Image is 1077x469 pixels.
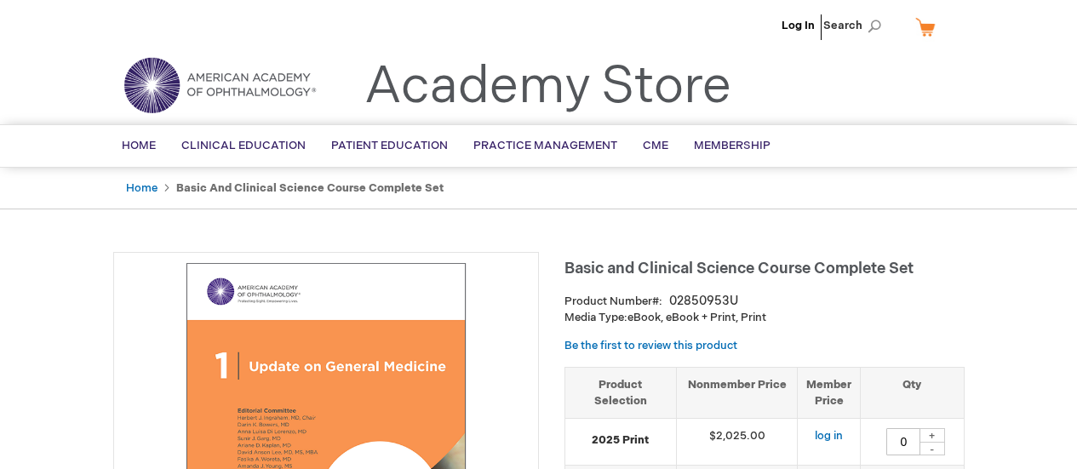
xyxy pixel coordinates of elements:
strong: Product Number [564,295,662,308]
a: Log In [782,19,815,32]
p: eBook, eBook + Print, Print [564,310,965,326]
a: log in [815,429,843,443]
span: Home [122,139,156,152]
div: 02850953U [669,293,738,310]
div: + [919,428,945,443]
strong: Basic and Clinical Science Course Complete Set [176,181,444,195]
span: CME [643,139,668,152]
th: Member Price [798,367,861,418]
span: Search [823,9,888,43]
span: Basic and Clinical Science Course Complete Set [564,260,914,277]
strong: 2025 Print [574,432,667,449]
a: Academy Store [364,56,731,117]
span: Clinical Education [181,139,306,152]
strong: Media Type: [564,311,627,324]
a: Be the first to review this product [564,339,737,352]
th: Product Selection [565,367,677,418]
span: Membership [694,139,771,152]
div: - [919,442,945,455]
td: $2,025.00 [676,419,798,466]
span: Patient Education [331,139,448,152]
span: Practice Management [473,139,617,152]
input: Qty [886,428,920,455]
th: Qty [861,367,964,418]
a: Home [126,181,158,195]
th: Nonmember Price [676,367,798,418]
